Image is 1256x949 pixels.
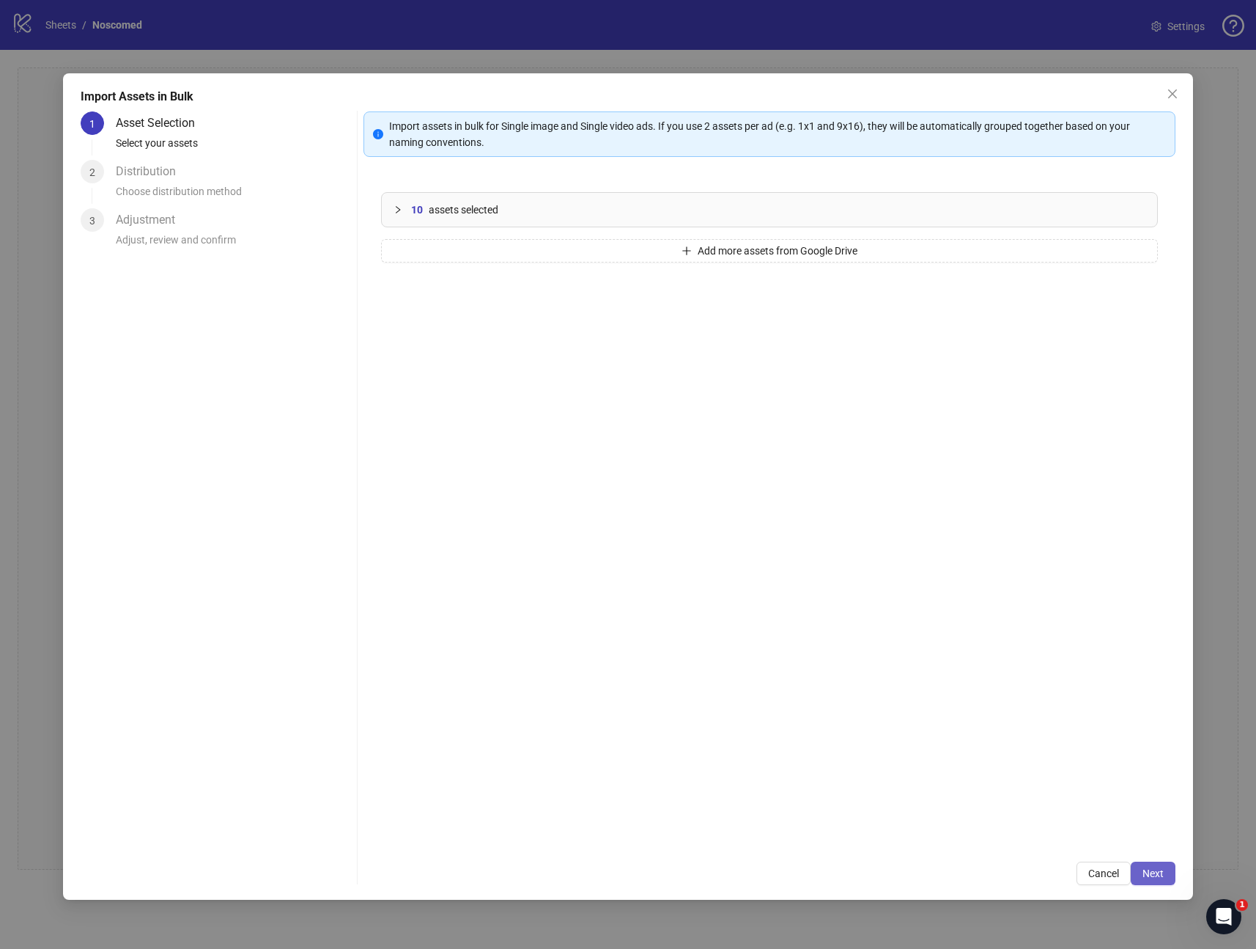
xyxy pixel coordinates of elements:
[394,205,402,214] span: collapsed
[411,202,423,218] span: 10
[389,118,1166,150] div: Import assets in bulk for Single image and Single video ads. If you use 2 assets per ad (e.g. 1x1...
[698,245,857,257] span: Add more assets from Google Drive
[681,246,692,256] span: plus
[1206,899,1241,934] iframe: Intercom live chat
[429,202,498,218] span: assets selected
[116,232,351,257] div: Adjust, review and confirm
[116,183,351,208] div: Choose distribution method
[81,88,1176,106] div: Import Assets in Bulk
[116,135,351,160] div: Select your assets
[89,215,95,227] span: 3
[116,160,188,183] div: Distribution
[1131,862,1175,885] button: Next
[116,208,187,232] div: Adjustment
[89,118,95,130] span: 1
[1236,899,1248,911] span: 1
[382,193,1157,227] div: 10assets selected
[1088,868,1119,879] span: Cancel
[1142,868,1164,879] span: Next
[89,166,95,178] span: 2
[381,239,1158,263] button: Add more assets from Google Drive
[373,129,383,139] span: info-circle
[1161,82,1184,106] button: Close
[1167,88,1178,100] span: close
[116,111,207,135] div: Asset Selection
[1076,862,1131,885] button: Cancel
